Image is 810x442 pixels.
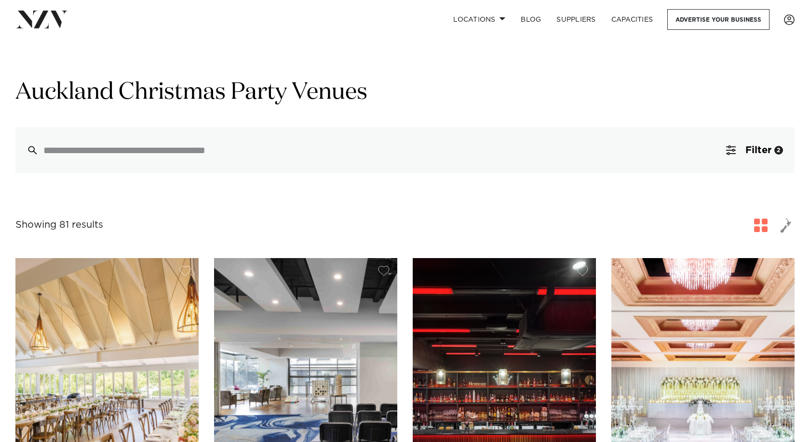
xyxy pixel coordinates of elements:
[774,146,783,155] div: 2
[445,9,513,30] a: Locations
[513,9,549,30] a: BLOG
[15,11,68,28] img: nzv-logo.png
[15,78,795,108] h1: Auckland Christmas Party Venues
[667,9,769,30] a: Advertise your business
[715,127,795,173] button: Filter2
[604,9,661,30] a: Capacities
[745,145,771,155] span: Filter
[15,218,103,233] div: Showing 81 results
[549,9,603,30] a: SUPPLIERS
